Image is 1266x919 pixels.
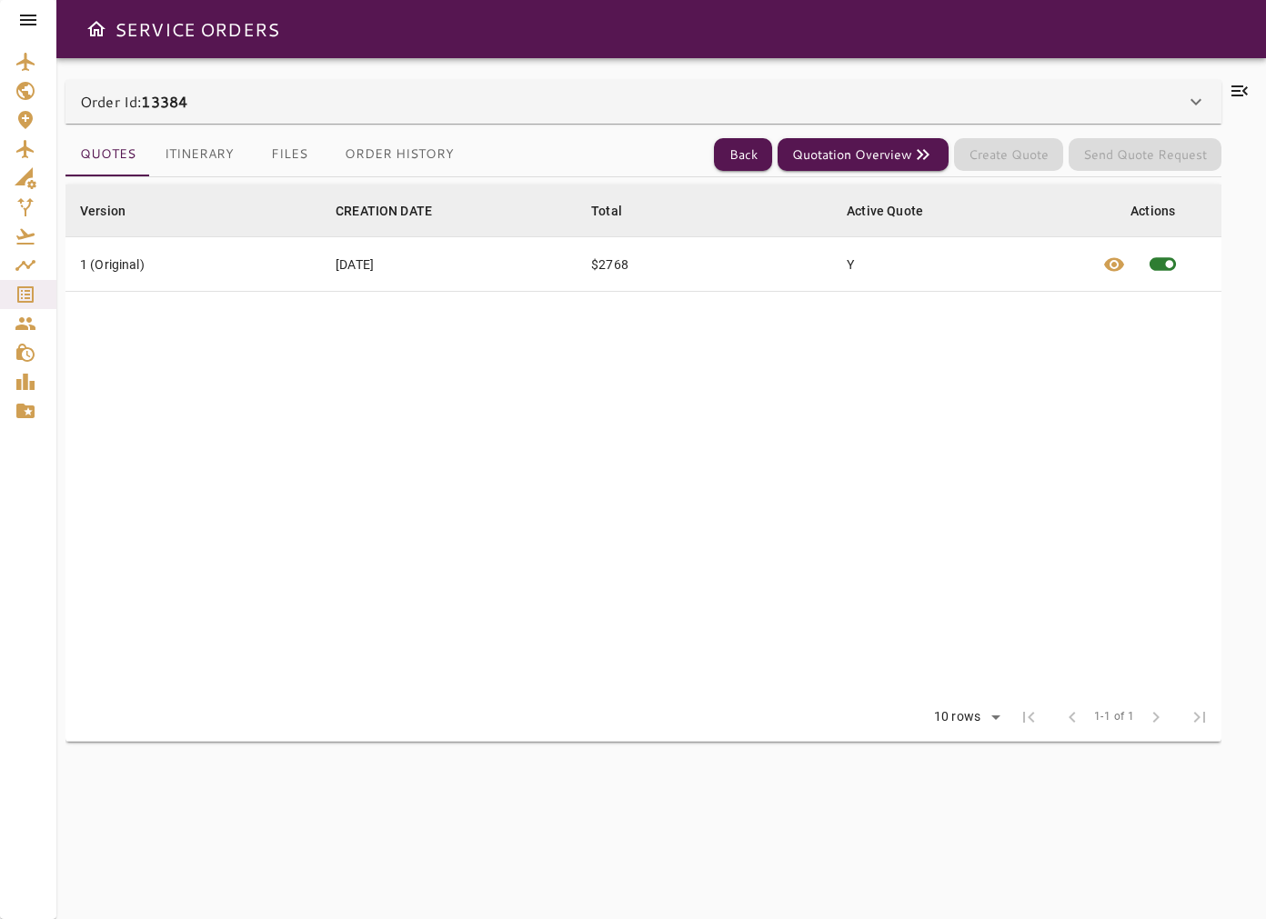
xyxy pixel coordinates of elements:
span: Last Page [1178,695,1221,739]
button: Itinerary [150,133,248,176]
button: Quotes [65,133,150,176]
span: First Page [1007,695,1050,739]
div: Version [80,200,126,222]
button: Files [248,133,330,176]
td: Y [832,237,1088,292]
p: Order Id: [80,91,187,113]
div: CREATION DATE [336,200,432,222]
div: Order Id:13384 [65,80,1221,124]
td: $2768 [577,237,832,292]
span: Version [80,200,149,222]
div: basic tabs example [65,133,468,176]
div: Total [591,200,622,222]
div: Active Quote [847,200,923,222]
span: Active Quote [847,200,947,222]
button: View quote details [1092,237,1136,291]
span: 1-1 of 1 [1094,708,1134,726]
span: This quote is already active [1136,237,1190,291]
button: Open drawer [78,11,115,47]
span: visibility [1103,254,1125,275]
b: 13384 [141,91,187,112]
button: Quotation Overview [778,138,949,172]
td: 1 (Original) [65,237,321,292]
span: Previous Page [1050,695,1094,739]
td: [DATE] [321,237,577,292]
span: Total [591,200,646,222]
div: 10 rows [922,704,1007,731]
button: Order History [330,133,468,176]
button: Back [714,138,772,172]
div: 10 rows [929,709,985,724]
h6: SERVICE ORDERS [115,15,279,44]
span: Next Page [1134,695,1178,739]
span: CREATION DATE [336,200,456,222]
